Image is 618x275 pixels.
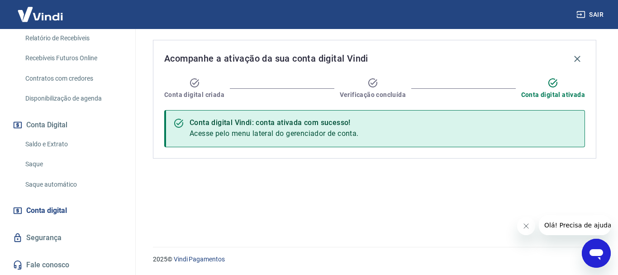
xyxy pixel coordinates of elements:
span: Acompanhe a ativação da sua conta digital Vindi [164,51,368,66]
a: Saque automático [22,175,124,194]
a: Contratos com credores [22,69,124,88]
a: Saque [22,155,124,174]
a: Saldo e Extrato [22,135,124,154]
a: Recebíveis Futuros Online [22,49,124,68]
a: Fale conosco [11,255,124,275]
img: Vindi [11,0,70,28]
iframe: Mensagem da empresa [539,215,611,235]
div: Conta digital Vindi: conta ativada com sucesso! [190,117,359,128]
button: Conta Digital [11,115,124,135]
span: Conta digital criada [164,90,224,99]
span: Verificação concluída [340,90,406,99]
a: Segurança [11,228,124,248]
a: Disponibilização de agenda [22,89,124,108]
iframe: Fechar mensagem [517,217,535,235]
a: Vindi Pagamentos [174,256,225,263]
span: Conta digital ativada [521,90,585,99]
button: Sair [575,6,607,23]
a: Relatório de Recebíveis [22,29,124,48]
span: Acesse pelo menu lateral do gerenciador de conta. [190,129,359,138]
span: Conta digital [26,204,67,217]
iframe: Botão para abrir a janela de mensagens [582,239,611,268]
p: 2025 © [153,255,596,264]
a: Conta digital [11,201,124,221]
span: Olá! Precisa de ajuda? [5,6,76,14]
